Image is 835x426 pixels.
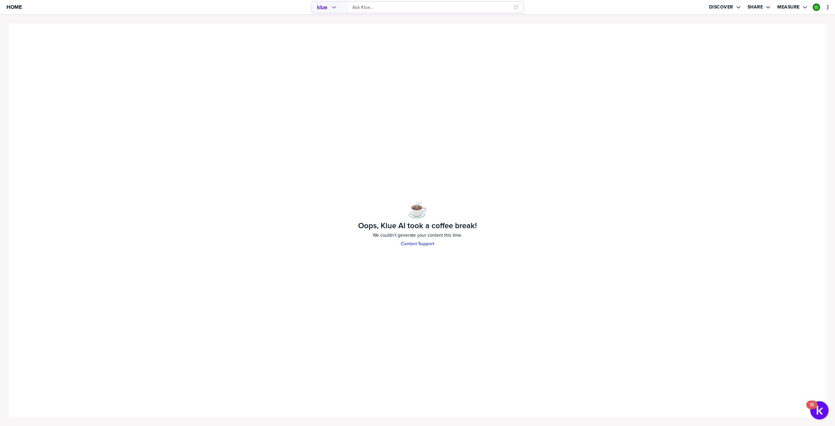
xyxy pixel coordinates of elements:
span: Home [7,4,22,10]
input: Ask Klue... [352,2,509,13]
img: 68efa1eb0dd1966221c28eaef6eec194-sml.png [813,4,819,10]
a: Edit Profile [812,3,821,11]
h1: Oops, Klue AI took a coffee break! [358,222,477,229]
label: Share [748,4,763,10]
div: Zev L. [813,4,820,11]
label: Discover [709,4,733,10]
span: We couldn't generate your content this time. [373,232,462,239]
span: ☕️ [407,197,428,222]
div: 16 [810,405,814,413]
a: Try Again [401,241,434,246]
label: Measure [777,4,800,10]
button: Open Resource Center, 16 new notifications [810,401,828,419]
